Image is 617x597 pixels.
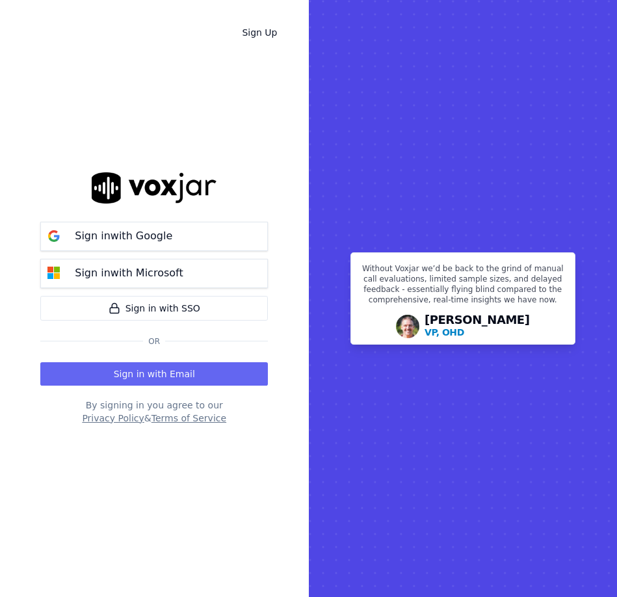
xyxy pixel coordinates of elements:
[151,412,226,425] button: Terms of Service
[40,362,268,386] button: Sign in with Email
[425,326,464,339] p: VP, OHD
[231,21,287,44] a: Sign Up
[40,296,268,321] a: Sign in with SSO
[143,336,165,347] span: Or
[396,315,419,338] img: Avatar
[75,265,183,281] p: Sign in with Microsoft
[40,259,268,288] button: Sign inwith Microsoft
[82,412,144,425] button: Privacy Policy
[359,263,568,310] p: Without Voxjar we’d be back to the grind of manual call evaluations, limited sample sizes, and de...
[41,260,67,286] img: microsoft Sign in button
[75,228,172,244] p: Sign in with Google
[40,222,268,251] button: Sign inwith Google
[425,314,530,339] div: [PERSON_NAME]
[41,223,67,249] img: google Sign in button
[92,172,217,203] img: logo
[40,399,268,425] div: By signing in you agree to our &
